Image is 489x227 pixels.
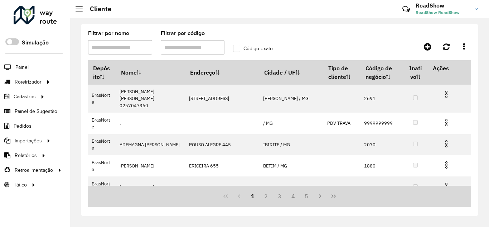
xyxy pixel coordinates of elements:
[88,155,116,176] td: BrasNorte
[88,29,129,38] label: Filtrar por nome
[398,1,414,17] a: Contato Rápido
[273,189,286,203] button: 3
[15,137,42,145] span: Importações
[116,61,185,85] th: Nome
[259,189,273,203] button: 2
[88,113,116,134] td: BrasNorte
[360,61,403,85] th: Código de negócio
[15,63,29,71] span: Painel
[260,155,324,176] td: BETIM / MG
[15,78,42,86] span: Roteirizador
[360,176,403,198] td: 2017
[360,155,403,176] td: 1880
[260,85,324,113] td: [PERSON_NAME] / MG
[246,189,260,203] button: 1
[360,85,403,113] td: 2691
[185,176,260,198] td: PEDRA AZUL 159
[327,189,340,203] button: Last Page
[286,189,300,203] button: 4
[416,2,469,9] h3: RoadShow
[88,134,116,155] td: BrasNorte
[360,134,403,155] td: 2070
[83,5,111,13] h2: Cliente
[403,61,428,85] th: Inativo
[88,61,116,85] th: Depósito
[260,176,324,198] td: CONTAGEM / MG
[360,113,403,134] td: 9999999999
[260,61,324,85] th: Cidade / UF
[185,61,260,85] th: Endereço
[116,176,185,198] td: [PERSON_NAME]
[233,45,273,52] label: Código exato
[416,9,469,16] span: RoadShow RoadShow
[116,85,185,113] td: [PERSON_NAME] [PERSON_NAME] 0257047360
[14,181,27,189] span: Tático
[161,29,205,38] label: Filtrar por código
[15,152,37,159] span: Relatórios
[15,108,57,115] span: Painel de Sugestão
[185,85,260,113] td: [STREET_ADDRESS]
[313,189,327,203] button: Next Page
[116,155,185,176] td: [PERSON_NAME]
[428,61,471,76] th: Ações
[88,176,116,198] td: BrasNorte
[15,166,53,174] span: Retroalimentação
[324,113,360,134] td: PDV TRAVA
[324,61,360,85] th: Tipo de cliente
[14,122,32,130] span: Pedidos
[260,134,324,155] td: IBIRITE / MG
[300,189,314,203] button: 5
[185,134,260,155] td: POUSO ALEGRE 445
[185,155,260,176] td: ERICEIRA 655
[116,134,185,155] td: ADEMAGNA [PERSON_NAME]
[260,113,324,134] td: / MG
[22,38,49,47] label: Simulação
[14,93,36,100] span: Cadastros
[88,85,116,113] td: BrasNorte
[116,113,185,134] td: .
